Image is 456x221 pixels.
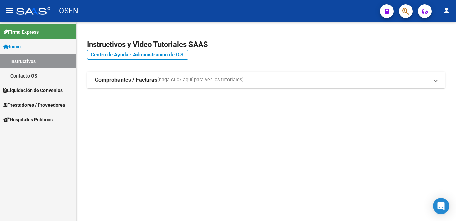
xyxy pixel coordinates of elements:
a: Centro de Ayuda - Administración de O.S. [87,50,188,60]
strong: Comprobantes / Facturas [95,76,157,84]
span: Prestadores / Proveedores [3,101,65,109]
span: Inicio [3,43,21,50]
span: Hospitales Públicos [3,116,53,123]
mat-expansion-panel-header: Comprobantes / Facturas(haga click aquí para ver los tutoriales) [87,72,445,88]
mat-icon: menu [5,6,14,15]
h2: Instructivos y Video Tutoriales SAAS [87,38,445,51]
span: - OSEN [54,3,78,18]
span: Firma Express [3,28,39,36]
div: Open Intercom Messenger [433,198,449,214]
mat-icon: person [442,6,451,15]
span: (haga click aquí para ver los tutoriales) [157,76,244,84]
span: Liquidación de Convenios [3,87,63,94]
